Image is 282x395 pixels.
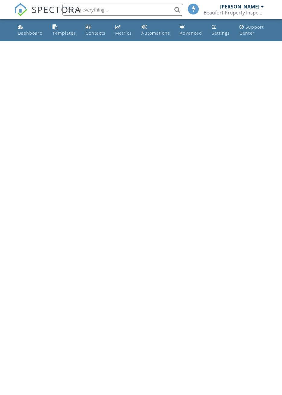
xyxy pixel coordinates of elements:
a: Metrics [113,22,134,39]
div: [PERSON_NAME] [220,4,259,10]
div: Advanced [180,30,202,36]
a: Automations (Basic) [139,22,173,39]
div: Contacts [86,30,106,36]
img: The Best Home Inspection Software - Spectora [14,3,27,16]
span: SPECTORA [32,3,81,16]
a: Dashboard [15,22,45,39]
a: Contacts [83,22,108,39]
a: Support Center [237,22,267,39]
a: Advanced [177,22,204,39]
div: Automations [141,30,170,36]
div: Support Center [239,24,264,36]
div: Beaufort Property Inspections [204,10,264,16]
div: Metrics [115,30,132,36]
div: Settings [212,30,230,36]
a: Templates [50,22,78,39]
input: Search everything... [62,4,183,16]
a: SPECTORA [14,8,81,21]
div: Dashboard [18,30,43,36]
div: Templates [52,30,76,36]
a: Settings [209,22,232,39]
